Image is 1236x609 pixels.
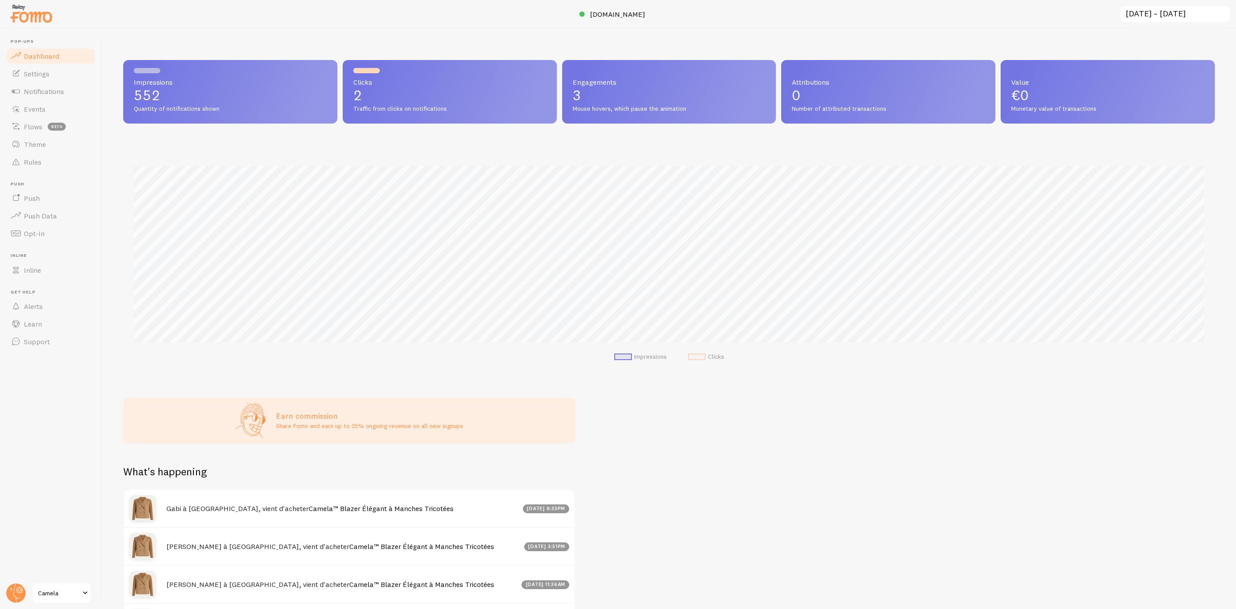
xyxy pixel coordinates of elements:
a: Opt-In [5,225,96,242]
span: beta [48,123,66,131]
span: Clicks [353,79,546,86]
img: fomo-relay-logo-orange.svg [9,2,53,25]
a: Support [5,333,96,350]
span: Dashboard [24,52,59,60]
a: Camela™ Blazer Élégant à Manches Tricotées [309,504,454,513]
span: Notifications [24,87,64,96]
a: Push Data [5,207,96,225]
h3: Earn commission [276,411,463,421]
div: [DATE] 3:51pm [524,542,570,551]
span: Alerts [24,302,43,311]
span: Push Data [24,211,57,220]
h2: What's happening [123,465,207,478]
p: 0 [792,88,985,102]
span: Camela [38,588,80,598]
span: Quantity of notifications shown [134,105,327,113]
p: 2 [353,88,546,102]
span: Support [24,337,50,346]
span: Value [1011,79,1204,86]
span: Events [24,105,45,113]
span: Number of attributed transactions [792,105,985,113]
li: Clicks [688,353,724,361]
span: Traffic from clicks on notifications [353,105,546,113]
h4: [PERSON_NAME] à [GEOGRAPHIC_DATA], vient d'acheter [166,580,516,589]
a: Notifications [5,83,96,100]
span: €0 [1011,86,1029,104]
a: Push [5,189,96,207]
a: Theme [5,135,96,153]
a: Alerts [5,297,96,315]
a: Dashboard [5,47,96,65]
a: Settings [5,65,96,83]
a: Camela™ Blazer Élégant à Manches Tricotées [349,580,494,589]
span: Push [24,194,40,203]
span: Get Help [11,289,96,295]
a: Events [5,100,96,118]
span: Engagements [573,79,766,86]
span: Push [11,181,96,187]
div: [DATE] 6:33pm [523,504,570,513]
a: Camela™ Blazer Élégant à Manches Tricotées [349,542,494,551]
span: Pop-ups [11,39,96,45]
p: Share Fomo and earn up to 25% ongoing revenue on all new signups [276,421,463,430]
span: Monetary value of transactions [1011,105,1204,113]
span: Opt-In [24,229,45,238]
span: Impressions [134,79,327,86]
a: Learn [5,315,96,333]
span: Theme [24,140,46,149]
span: Inline [11,253,96,259]
span: Learn [24,320,42,328]
span: Attributions [792,79,985,86]
span: Inline [24,266,41,274]
a: Rules [5,153,96,171]
a: Flows beta [5,118,96,135]
p: 3 [573,88,766,102]
span: Mouse hovers, which pause the animation [573,105,766,113]
span: Settings [24,69,49,78]
a: Camela [32,583,91,604]
a: Inline [5,261,96,279]
p: 552 [134,88,327,102]
span: Flows [24,122,42,131]
span: Rules [24,158,42,166]
h4: [PERSON_NAME] à [GEOGRAPHIC_DATA], vient d'acheter [166,542,519,551]
div: [DATE] 11:36am [522,580,569,589]
li: Impressions [614,353,667,361]
h4: Gabi à [GEOGRAPHIC_DATA], vient d'acheter [166,504,518,513]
